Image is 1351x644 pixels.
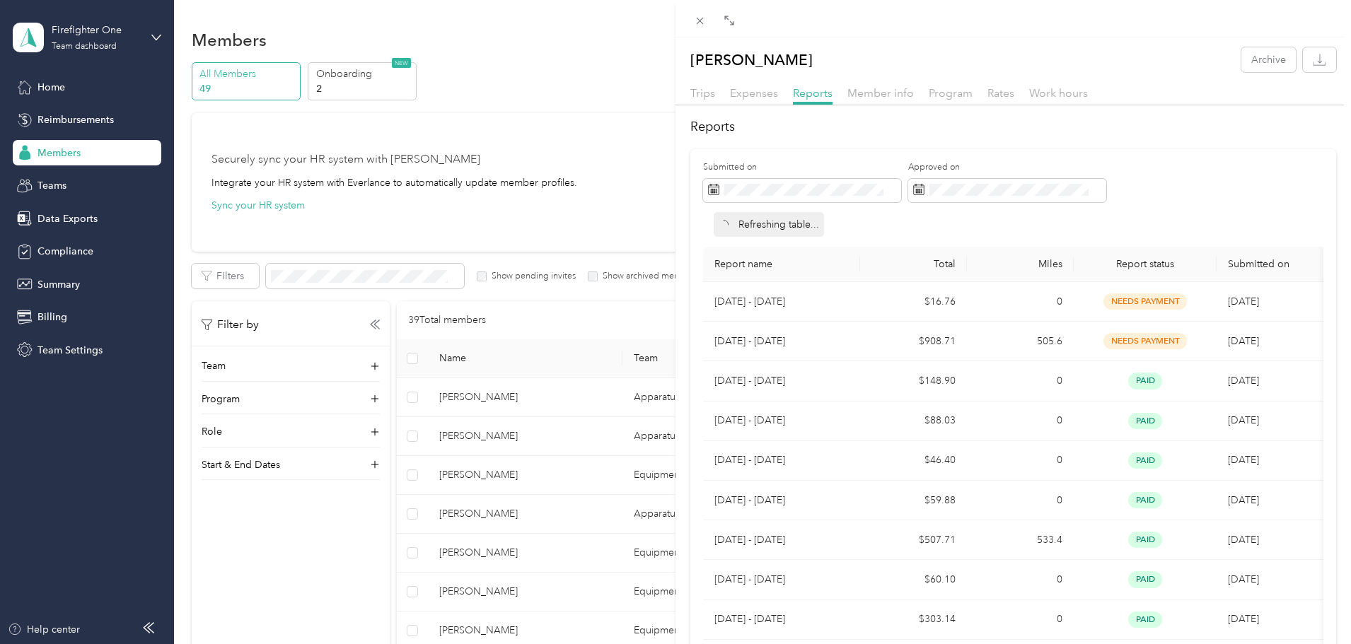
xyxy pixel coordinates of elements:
td: $303.14 [860,600,967,640]
iframe: Everlance-gr Chat Button Frame [1272,565,1351,644]
td: $908.71 [860,322,967,361]
span: [DATE] [1228,375,1259,387]
td: 0 [967,481,1074,520]
td: $46.40 [860,441,967,481]
span: [DATE] [1228,295,1259,308]
p: [DATE] - [DATE] [714,334,849,349]
p: [DATE] - [DATE] [714,572,849,587]
td: 0 [967,560,1074,599]
span: [DATE] [1228,335,1259,347]
span: [DATE] [1228,454,1259,466]
p: [DATE] - [DATE] [714,413,849,428]
td: $88.03 [860,402,967,441]
span: Work hours [1029,86,1088,100]
td: $59.88 [860,481,967,520]
span: paid [1128,373,1162,389]
div: Total [871,258,956,270]
p: [DATE] - [DATE] [714,532,849,548]
label: Submitted on [703,161,901,174]
label: Approved on [908,161,1106,174]
p: [DATE] - [DATE] [714,294,849,310]
td: 505.6 [967,322,1074,361]
td: $507.71 [860,520,967,560]
p: [DATE] - [DATE] [714,452,849,468]
td: 0 [967,600,1074,640]
td: 0 [967,361,1074,401]
button: Archive [1241,47,1296,72]
td: $60.10 [860,560,967,599]
p: [DATE] - [DATE] [714,493,849,508]
td: 0 [967,402,1074,441]
span: needs payment [1103,293,1187,310]
span: paid [1128,413,1162,429]
span: [DATE] [1228,613,1259,625]
th: Report name [703,247,860,282]
span: Rates [987,86,1014,100]
span: Member info [847,86,914,100]
span: paid [1128,492,1162,508]
span: paid [1128,571,1162,587]
td: 0 [967,282,1074,322]
span: Report status [1085,258,1205,270]
td: $16.76 [860,282,967,322]
p: [PERSON_NAME] [690,47,813,72]
h2: Reports [690,117,1336,136]
td: 533.4 [967,520,1074,560]
span: paid [1128,611,1162,628]
span: paid [1128,532,1162,548]
span: [DATE] [1228,414,1259,426]
span: Trips [690,86,715,100]
span: needs payment [1103,333,1187,349]
th: Submitted on [1217,247,1323,282]
span: [DATE] [1228,494,1259,506]
span: [DATE] [1228,534,1259,546]
p: [DATE] - [DATE] [714,373,849,389]
span: Expenses [730,86,778,100]
p: [DATE] - [DATE] [714,611,849,627]
span: paid [1128,452,1162,469]
span: Program [929,86,973,100]
td: 0 [967,441,1074,481]
div: Refreshing table... [714,212,824,237]
span: Reports [793,86,833,100]
div: Miles [978,258,1062,270]
span: [DATE] [1228,573,1259,585]
td: $148.90 [860,361,967,401]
